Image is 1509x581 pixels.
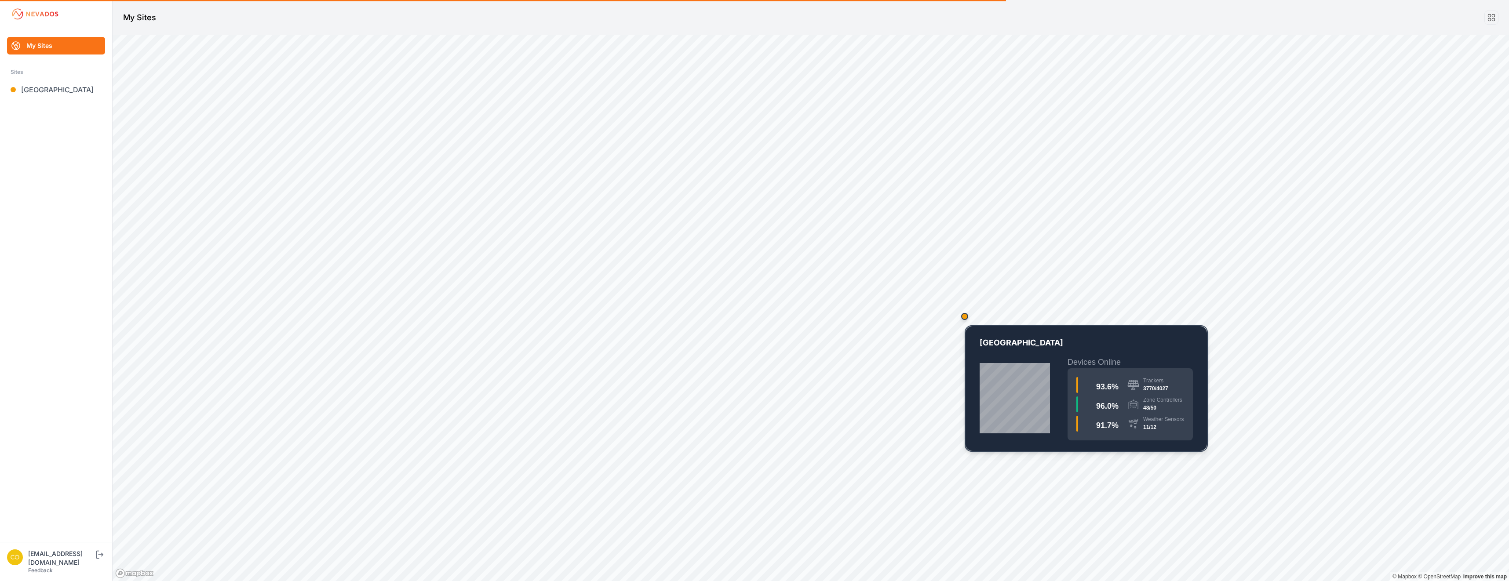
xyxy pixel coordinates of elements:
[28,567,53,574] a: Feedback
[7,37,105,54] a: My Sites
[1096,421,1119,430] span: 91.7 %
[980,337,1193,356] p: [GEOGRAPHIC_DATA]
[7,549,23,565] img: controlroomoperator@invenergy.com
[11,7,60,21] img: Nevados
[1096,402,1119,410] span: 96.0 %
[956,308,973,325] div: Map marker
[1392,574,1417,580] a: Mapbox
[1418,574,1461,580] a: OpenStreetMap
[1143,377,1168,384] div: Trackers
[28,549,94,567] div: [EMAIL_ADDRESS][DOMAIN_NAME]
[1143,416,1184,423] div: Weather Sensors
[1068,356,1193,368] h2: Devices Online
[11,67,102,77] div: Sites
[966,326,1207,451] a: VA-02
[1143,384,1168,393] div: 3770/4027
[1143,403,1182,412] div: 48/50
[7,81,105,98] a: [GEOGRAPHIC_DATA]
[1143,423,1184,432] div: 11/12
[1463,574,1507,580] a: Map feedback
[115,568,154,578] a: Mapbox logo
[123,11,156,24] h1: My Sites
[1143,396,1182,403] div: Zone Controllers
[1096,382,1119,391] span: 93.6 %
[113,35,1509,581] canvas: Map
